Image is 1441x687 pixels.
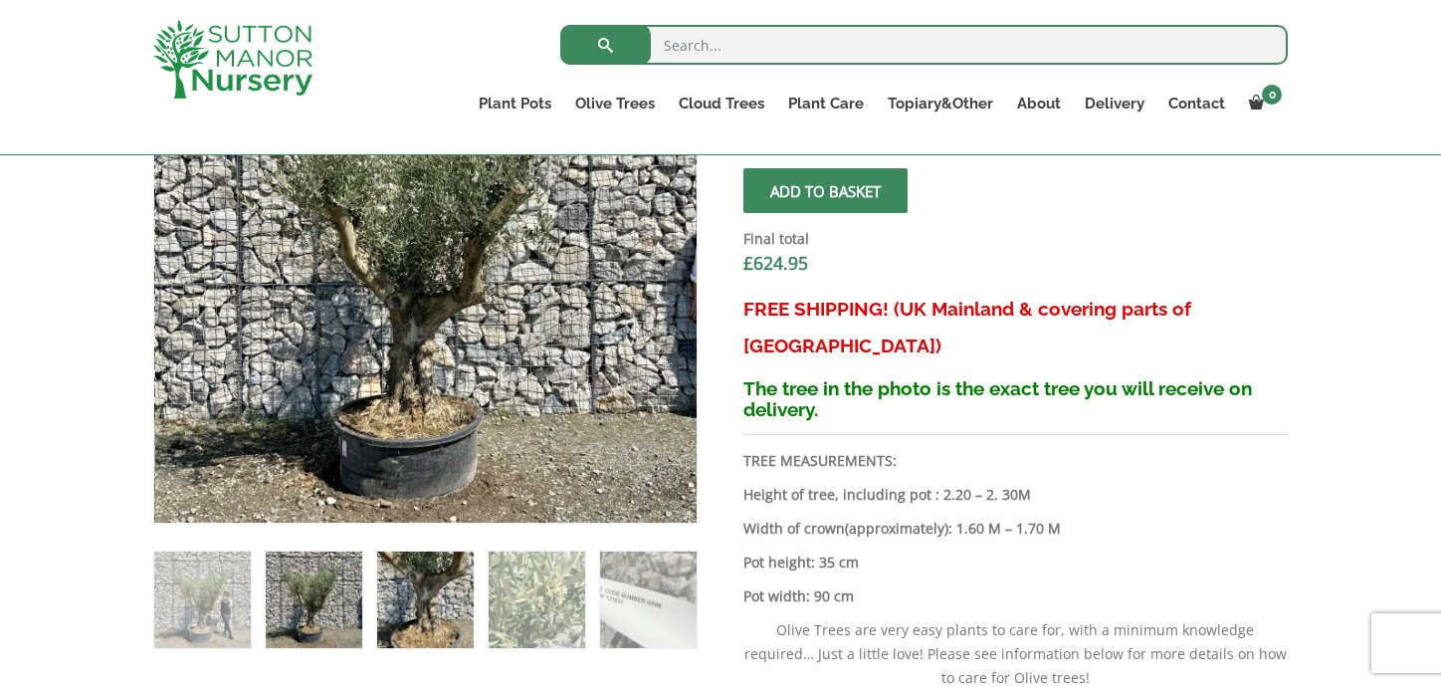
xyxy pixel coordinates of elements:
img: Gnarled Olive Tree (Ancient) Thick Multi Stem Extra Large G506 - Image 4 [489,552,585,648]
img: Gnarled Olive Tree (Ancient) Thick Multi Stem Extra Large G506 - Image 5 [600,552,697,648]
a: Contact [1156,90,1237,117]
img: Gnarled Olive Tree (Ancient) Thick Multi Stem Extra Large G506 [154,552,251,648]
a: 0 [1237,90,1288,117]
a: Cloud Trees [667,90,776,117]
img: Gnarled Olive Tree (Ancient) Thick Multi Stem Extra Large G506 - Image 2 [266,552,362,648]
a: Plant Care [776,90,876,117]
b: (approximately) [845,519,948,538]
h3: FREE SHIPPING! (UK Mainland & covering parts of [GEOGRAPHIC_DATA]) [743,291,1288,364]
img: logo [153,20,312,99]
span: 0 [1262,85,1282,105]
input: Search... [560,25,1288,65]
button: Add to basket [743,168,908,213]
a: About [1005,90,1073,117]
img: Gnarled Olive Tree (Ancient) Thick Multi Stem Extra Large G506 - Image 3 [377,552,474,648]
strong: TREE MEASUREMENTS: [743,451,897,470]
b: Height of tree, including pot : 2.20 – 2. 30M [743,485,1031,504]
strong: Pot width: 90 cm [743,586,854,605]
h3: The tree in the photo is the exact tree you will receive on delivery. [743,378,1288,420]
bdi: 624.95 [743,251,808,275]
a: Olive Trees [563,90,667,117]
a: Topiary&Other [876,90,1005,117]
dt: Final total [743,227,1288,251]
a: Plant Pots [467,90,563,117]
span: £ [743,251,753,275]
a: Delivery [1073,90,1156,117]
strong: Pot height: 35 cm [743,553,859,572]
strong: Width of crown : 1.60 M – 1.70 M [743,519,1061,538]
